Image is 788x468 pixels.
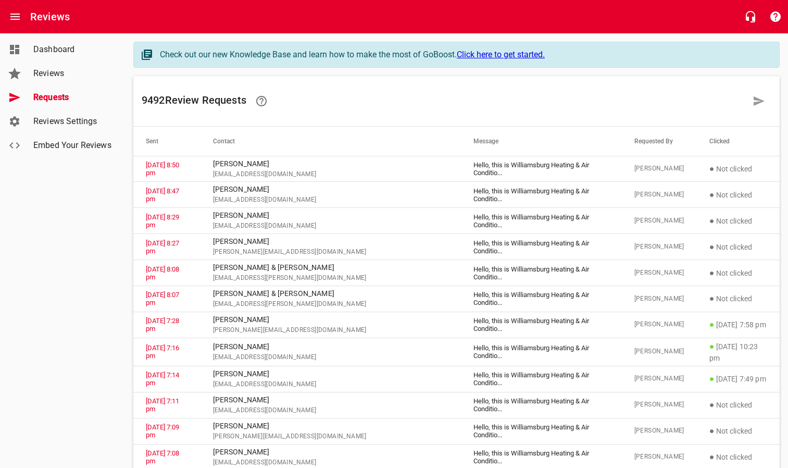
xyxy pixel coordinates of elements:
[709,242,715,252] span: ●
[213,458,448,468] span: [EMAIL_ADDRESS][DOMAIN_NAME]
[634,164,684,174] span: [PERSON_NAME]
[213,352,448,363] span: [EMAIL_ADDRESS][DOMAIN_NAME]
[461,260,622,286] td: Hello, this is Williamsburg Heating & Air Conditio ...
[634,319,684,330] span: [PERSON_NAME]
[213,368,448,379] p: [PERSON_NAME]
[709,340,767,364] p: [DATE] 10:23 pm
[634,242,684,252] span: [PERSON_NAME]
[146,239,179,255] a: [DATE] 8:27 pm
[30,8,70,25] h6: Reviews
[213,395,448,405] p: [PERSON_NAME]
[146,449,179,465] a: [DATE] 7:08 pm
[213,273,448,284] span: [EMAIL_ADDRESS][PERSON_NAME][DOMAIN_NAME]
[461,338,622,366] td: Hello, this is Williamsburg Heating & Air Conditio ...
[213,221,448,231] span: [EMAIL_ADDRESS][DOMAIN_NAME]
[709,341,715,351] span: ●
[213,379,448,390] span: [EMAIL_ADDRESS][DOMAIN_NAME]
[249,89,274,114] a: Learn how requesting reviews can improve your online presence
[461,286,622,312] td: Hello, this is Williamsburg Heating & Air Conditio ...
[146,161,179,177] a: [DATE] 8:50 pm
[146,397,179,413] a: [DATE] 7:11 pm
[746,89,771,114] a: Request a review
[213,325,448,336] span: [PERSON_NAME][EMAIL_ADDRESS][DOMAIN_NAME]
[622,127,697,156] th: Requested By
[146,344,179,360] a: [DATE] 7:16 pm
[213,210,448,221] p: [PERSON_NAME]
[146,371,179,387] a: [DATE] 7:14 pm
[461,392,622,418] td: Hello, this is Williamsburg Heating & Air Conditio ...
[213,288,448,299] p: [PERSON_NAME] & [PERSON_NAME]
[213,169,448,180] span: [EMAIL_ADDRESS][DOMAIN_NAME]
[213,314,448,325] p: [PERSON_NAME]
[201,127,461,156] th: Contact
[634,268,684,278] span: [PERSON_NAME]
[461,182,622,208] td: Hello, this is Williamsburg Heating & Air Conditio ...
[709,164,715,174] span: ●
[461,208,622,234] td: Hello, this is Williamsburg Heating & Air Conditio ...
[709,241,767,253] p: Not clicked
[457,50,545,59] a: Click here to get started.
[634,426,684,436] span: [PERSON_NAME]
[697,127,780,156] th: Clicked
[738,4,763,29] button: Live Chat
[146,423,179,439] a: [DATE] 7:09 pm
[709,318,767,331] p: [DATE] 7:58 pm
[3,4,28,29] button: Open drawer
[634,452,684,462] span: [PERSON_NAME]
[33,139,112,152] span: Embed Your Reviews
[461,366,622,392] td: Hello, this is Williamsburg Heating & Air Conditio ...
[142,89,746,114] h6: 9492 Review Request s
[461,127,622,156] th: Message
[709,215,767,227] p: Not clicked
[213,262,448,273] p: [PERSON_NAME] & [PERSON_NAME]
[709,267,767,279] p: Not clicked
[709,292,767,305] p: Not clicked
[634,216,684,226] span: [PERSON_NAME]
[709,373,767,385] p: [DATE] 7:49 pm
[146,265,179,281] a: [DATE] 8:08 pm
[213,247,448,257] span: [PERSON_NAME][EMAIL_ADDRESS][DOMAIN_NAME]
[146,317,179,332] a: [DATE] 7:28 pm
[213,447,448,458] p: [PERSON_NAME]
[461,156,622,182] td: Hello, this is Williamsburg Heating & Air Conditio ...
[213,158,448,169] p: [PERSON_NAME]
[634,294,684,304] span: [PERSON_NAME]
[146,213,179,229] a: [DATE] 8:29 pm
[709,400,715,410] span: ●
[709,452,715,462] span: ●
[213,405,448,416] span: [EMAIL_ADDRESS][DOMAIN_NAME]
[709,190,715,200] span: ●
[213,184,448,195] p: [PERSON_NAME]
[709,426,715,436] span: ●
[634,374,684,384] span: [PERSON_NAME]
[709,319,715,329] span: ●
[213,299,448,310] span: [EMAIL_ADDRESS][PERSON_NAME][DOMAIN_NAME]
[33,67,112,80] span: Reviews
[33,43,112,56] span: Dashboard
[461,418,622,444] td: Hello, this is Williamsburg Heating & Air Conditio ...
[160,48,769,61] div: Check out our new Knowledge Base and learn how to make the most of GoBoost.
[634,400,684,410] span: [PERSON_NAME]
[213,195,448,205] span: [EMAIL_ADDRESS][DOMAIN_NAME]
[213,341,448,352] p: [PERSON_NAME]
[709,268,715,278] span: ●
[709,374,715,384] span: ●
[461,234,622,260] td: Hello, this is Williamsburg Heating & Air Conditio ...
[709,216,715,226] span: ●
[213,432,448,442] span: [PERSON_NAME][EMAIL_ADDRESS][DOMAIN_NAME]
[763,4,788,29] button: Support Portal
[33,91,112,104] span: Requests
[33,115,112,128] span: Reviews Settings
[213,236,448,247] p: [PERSON_NAME]
[146,187,179,203] a: [DATE] 8:47 pm
[634,347,684,357] span: [PERSON_NAME]
[709,189,767,201] p: Not clicked
[634,190,684,200] span: [PERSON_NAME]
[709,451,767,463] p: Not clicked
[709,163,767,175] p: Not clicked
[146,291,179,306] a: [DATE] 8:07 pm
[213,421,448,432] p: [PERSON_NAME]
[133,127,201,156] th: Sent
[461,312,622,338] td: Hello, this is Williamsburg Heating & Air Conditio ...
[709,425,767,437] p: Not clicked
